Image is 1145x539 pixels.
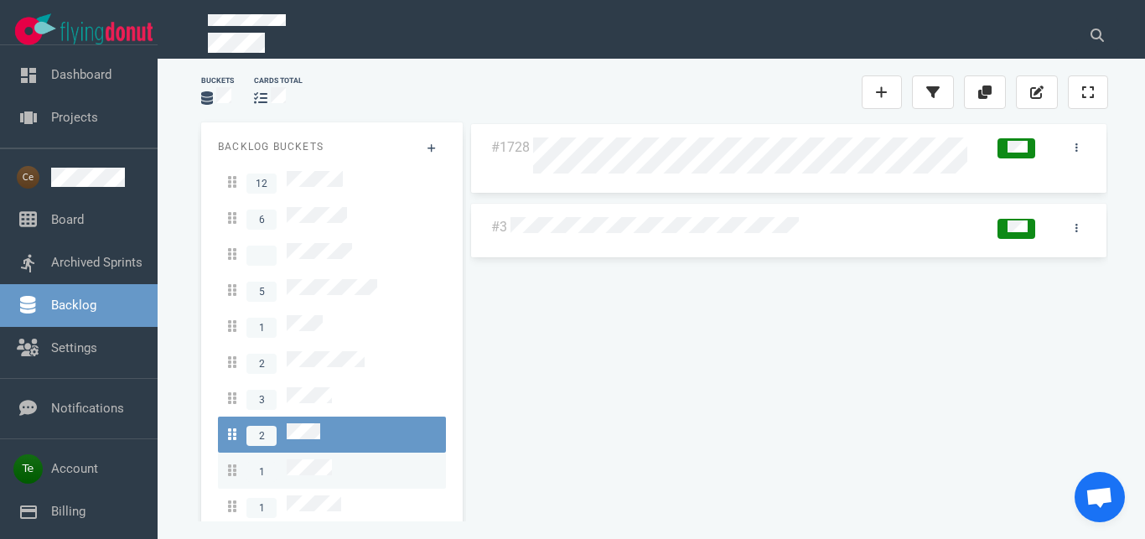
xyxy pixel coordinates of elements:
a: Board [51,212,84,227]
a: Billing [51,504,85,519]
a: 3 [218,381,446,417]
span: 2 [246,426,277,446]
a: Chat abierto [1075,472,1125,522]
a: 6 [218,200,446,236]
a: Projects [51,110,98,125]
span: 1 [246,318,277,338]
a: 1 [218,489,446,525]
a: 2 [218,345,446,381]
a: Dashboard [51,67,111,82]
span: 1 [246,462,277,482]
img: Flying Donut text logo [60,22,153,44]
div: cards total [254,75,303,86]
a: 2 [218,417,446,453]
span: 6 [246,210,277,230]
a: Archived Sprints [51,255,142,270]
span: 1 [246,498,277,518]
a: 5 [218,272,446,308]
p: Backlog Buckets [218,139,446,154]
a: #3 [491,219,507,235]
span: 3 [246,390,277,410]
a: 1 [218,308,446,345]
span: 2 [246,354,277,374]
a: Backlog [51,298,96,313]
a: 1 [218,453,446,489]
span: 12 [246,174,277,194]
a: Settings [51,340,97,355]
a: #1728 [491,139,530,155]
div: Buckets [201,75,234,86]
a: Notifications [51,401,124,416]
span: 5 [246,282,277,302]
a: 12 [218,164,446,200]
a: Account [51,461,98,476]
